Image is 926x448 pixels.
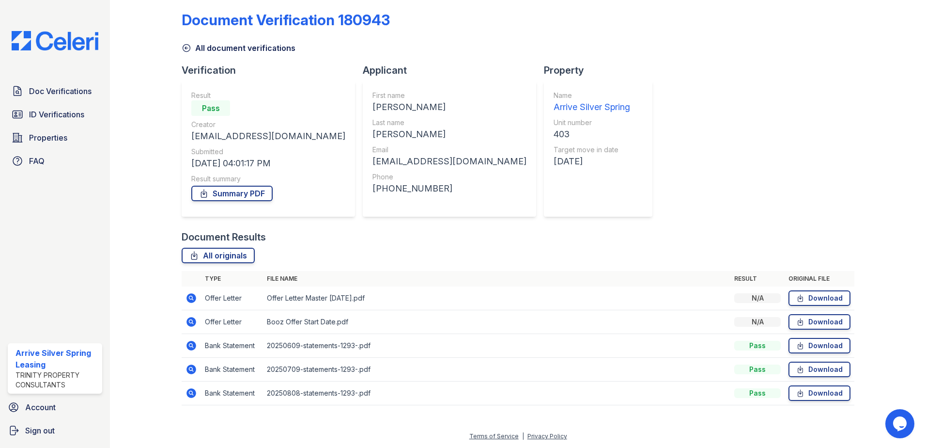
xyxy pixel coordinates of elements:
div: Result [191,91,345,100]
a: Terms of Service [469,432,519,440]
div: First name [372,91,526,100]
a: Download [788,290,850,306]
span: Sign out [25,425,55,436]
a: Summary PDF [191,186,273,201]
div: Result summary [191,174,345,184]
td: Booz Offer Start Date.pdf [263,310,730,334]
div: Trinity Property Consultants [15,370,98,390]
a: Download [788,338,850,353]
div: Submitted [191,147,345,157]
div: Pass [734,388,781,398]
div: [DATE] 04:01:17 PM [191,157,345,170]
a: ID Verifications [8,105,102,124]
span: Properties [29,132,67,144]
a: Doc Verifications [8,81,102,101]
th: Type [201,271,263,287]
a: Privacy Policy [527,432,567,440]
span: Account [25,401,56,413]
a: FAQ [8,151,102,171]
td: Offer Letter Master [DATE].pdf [263,287,730,310]
div: [EMAIL_ADDRESS][DOMAIN_NAME] [372,155,526,168]
th: Result [730,271,785,287]
td: 20250808-statements-1293-.pdf [263,382,730,405]
div: Last name [372,118,526,128]
div: Target move in date [554,145,630,155]
div: Document Results [182,230,266,244]
th: Original file [785,271,854,287]
td: Bank Statement [201,358,263,382]
a: All originals [182,248,255,263]
div: [PHONE_NUMBER] [372,182,526,195]
span: FAQ [29,155,45,167]
a: Account [4,398,106,417]
a: All document verifications [182,42,295,54]
div: [PERSON_NAME] [372,100,526,114]
div: Arrive Silver Spring [554,100,630,114]
a: Sign out [4,421,106,440]
td: Offer Letter [201,287,263,310]
div: Pass [734,365,781,374]
div: [PERSON_NAME] [372,128,526,141]
div: Phone [372,172,526,182]
a: Download [788,362,850,377]
div: Property [544,64,660,77]
td: Bank Statement [201,382,263,405]
div: Unit number [554,118,630,128]
a: Name Arrive Silver Spring [554,91,630,114]
div: Pass [191,100,230,116]
div: Arrive Silver Spring Leasing [15,347,98,370]
img: CE_Logo_Blue-a8612792a0a2168367f1c8372b55b34899dd931a85d93a1a3d3e32e68fde9ad4.png [4,31,106,50]
div: N/A [734,293,781,303]
div: Applicant [363,64,544,77]
a: Download [788,314,850,330]
div: N/A [734,317,781,327]
td: 20250609-statements-1293-.pdf [263,334,730,358]
div: Document Verification 180943 [182,11,390,29]
div: Verification [182,64,363,77]
div: Email [372,145,526,155]
td: 20250709-statements-1293-.pdf [263,358,730,382]
iframe: chat widget [885,409,916,438]
span: ID Verifications [29,109,84,120]
div: Name [554,91,630,100]
div: 403 [554,128,630,141]
td: Offer Letter [201,310,263,334]
div: | [522,432,524,440]
div: Pass [734,341,781,351]
div: [DATE] [554,155,630,168]
td: Bank Statement [201,334,263,358]
div: Creator [191,120,345,129]
div: [EMAIL_ADDRESS][DOMAIN_NAME] [191,129,345,143]
span: Doc Verifications [29,85,92,97]
a: Download [788,385,850,401]
a: Properties [8,128,102,147]
th: File name [263,271,730,287]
